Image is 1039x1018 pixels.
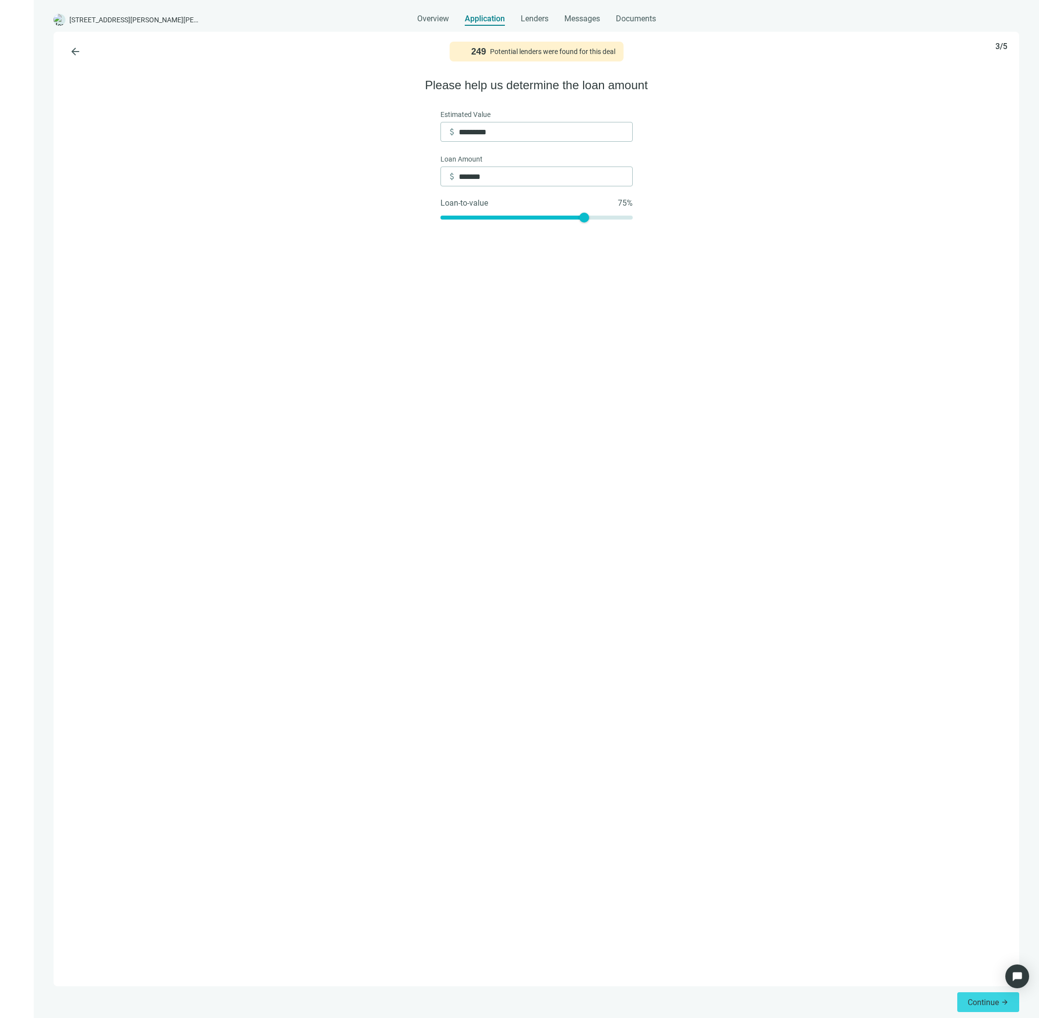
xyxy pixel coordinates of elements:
h2: Please help us determine the loan amount [65,77,1007,93]
img: deal-logo [54,14,65,26]
div: Open Intercom Messenger [1005,964,1029,988]
span: Lenders [521,14,548,24]
span: Documents [616,14,656,24]
span: 249 [471,46,486,57]
button: arrow_back [65,42,85,61]
span: attach_money [447,171,457,181]
span: Application [465,14,505,24]
span: 75 % [618,198,633,208]
span: Messages [564,14,600,24]
span: arrow_back [69,46,81,57]
span: Continue [968,998,999,1007]
span: [STREET_ADDRESS][PERSON_NAME][PERSON_NAME] [69,15,202,25]
span: Loan Amount [440,154,483,165]
span: Loan-to-value [440,198,488,208]
div: Potential lenders were found for this deal [490,48,615,56]
span: Estimated Value [440,109,491,120]
span: arrow_forward [1001,998,1009,1006]
span: Overview [417,14,449,24]
span: attach_money [447,127,457,137]
span: 3/5 [995,42,1007,52]
button: Continuearrow_forward [957,992,1019,1012]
